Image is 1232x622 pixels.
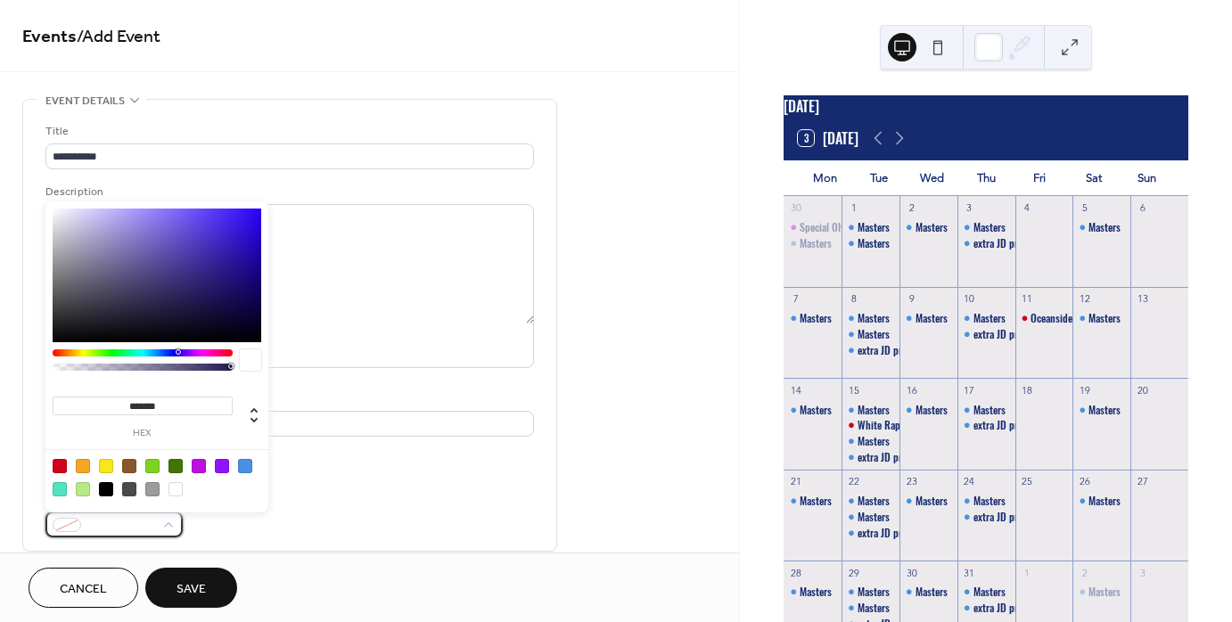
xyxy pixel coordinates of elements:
[1066,160,1120,196] div: Sat
[957,585,1015,600] div: Masters
[858,526,926,541] div: extra JD practice
[905,566,918,579] div: 30
[957,236,1015,251] div: extra JD practice
[1072,403,1130,418] div: Masters
[973,311,1006,326] div: Masters
[973,220,1006,235] div: Masters
[842,450,899,465] div: extra JD practice
[858,418,959,433] div: White Rapids Swim Club
[1021,383,1034,397] div: 18
[899,494,957,509] div: Masters
[847,566,860,579] div: 29
[168,482,183,496] div: #FFFFFF
[1021,292,1034,306] div: 11
[959,160,1013,196] div: Thu
[899,585,957,600] div: Masters
[858,450,926,465] div: extra JD practice
[842,327,899,342] div: Masters
[800,236,832,251] div: Masters
[53,459,67,473] div: #D0021B
[905,383,918,397] div: 16
[842,220,899,235] div: Masters
[145,459,160,473] div: #7ED321
[963,201,976,215] div: 3
[122,482,136,496] div: #4A4A4A
[858,510,890,525] div: Masters
[1021,201,1034,215] div: 4
[789,201,802,215] div: 30
[842,585,899,600] div: Masters
[1121,160,1174,196] div: Sun
[1088,220,1121,235] div: Masters
[842,434,899,449] div: Masters
[842,236,899,251] div: Masters
[122,459,136,473] div: #8B572A
[916,585,948,600] div: Masters
[973,510,1042,525] div: extra JD practice
[973,418,1042,433] div: extra JD practice
[1078,566,1091,579] div: 2
[842,494,899,509] div: Masters
[899,220,957,235] div: Masters
[858,494,890,509] div: Masters
[957,403,1015,418] div: Masters
[784,403,842,418] div: Masters
[842,601,899,616] div: Masters
[45,183,530,201] div: Description
[916,494,948,509] div: Masters
[789,475,802,488] div: 21
[847,201,860,215] div: 1
[1078,292,1091,306] div: 12
[1078,201,1091,215] div: 5
[1031,311,1089,326] div: Oceanside TFC
[973,403,1006,418] div: Masters
[973,236,1042,251] div: extra JD practice
[851,160,905,196] div: Tue
[957,311,1015,326] div: Masters
[842,526,899,541] div: extra JD practice
[99,459,113,473] div: #F8E71C
[842,311,899,326] div: Masters
[800,585,832,600] div: Masters
[899,403,957,418] div: Masters
[1136,566,1149,579] div: 3
[29,568,138,608] button: Cancel
[858,585,890,600] div: Masters
[963,566,976,579] div: 31
[858,220,890,235] div: Masters
[957,327,1015,342] div: extra JD practice
[784,585,842,600] div: Masters
[899,311,957,326] div: Masters
[784,236,842,251] div: Masters
[800,403,832,418] div: Masters
[957,220,1015,235] div: Masters
[842,510,899,525] div: Masters
[973,585,1006,600] div: Masters
[957,418,1015,433] div: extra JD practice
[784,220,842,235] div: Special Olympics practices
[842,418,899,433] div: White Rapids Swim Club
[916,220,948,235] div: Masters
[1021,475,1034,488] div: 25
[1088,585,1121,600] div: Masters
[842,343,899,358] div: extra JD practice
[858,343,926,358] div: extra JD practice
[1015,311,1073,326] div: Oceanside TFC
[916,403,948,418] div: Masters
[957,494,1015,509] div: Masters
[1088,311,1121,326] div: Masters
[238,459,252,473] div: #4A90E2
[906,160,959,196] div: Wed
[1078,383,1091,397] div: 19
[76,459,90,473] div: #F5A623
[957,510,1015,525] div: extra JD practice
[1078,475,1091,488] div: 26
[145,482,160,496] div: #9B9B9B
[1072,220,1130,235] div: Masters
[905,475,918,488] div: 23
[1072,311,1130,326] div: Masters
[800,311,832,326] div: Masters
[1072,585,1130,600] div: Masters
[77,20,160,54] span: / Add Event
[53,482,67,496] div: #50E3C2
